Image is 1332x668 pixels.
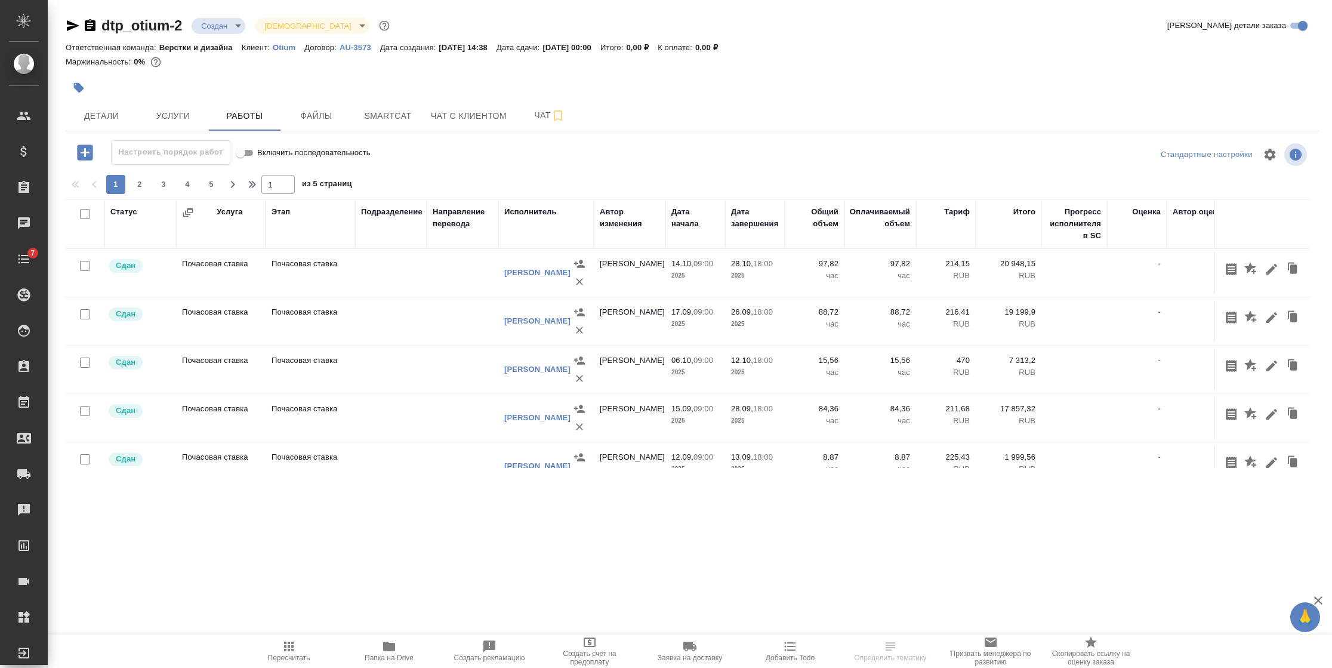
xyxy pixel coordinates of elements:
[922,463,970,475] p: RUB
[850,451,910,463] p: 8,87
[1241,355,1262,377] button: Добавить оценку
[671,259,693,268] p: 14.10,
[753,259,773,268] p: 18:00
[731,206,779,230] div: Дата завершения
[671,206,719,230] div: Дата начала
[257,147,371,159] span: Включить последовательность
[1262,258,1282,281] button: Редактировать
[731,356,753,365] p: 12.10,
[504,413,571,422] a: [PERSON_NAME]
[73,109,130,124] span: Детали
[361,206,423,218] div: Подразделение
[202,175,221,194] button: 5
[273,42,304,52] a: Оtium
[600,206,659,230] div: Автор изменения
[594,397,665,439] td: [PERSON_NAME]
[982,403,1035,415] p: 17 857,32
[504,206,557,218] div: Исполнитель
[922,318,970,330] p: RUB
[1167,20,1286,32] span: [PERSON_NAME] детали заказа
[982,306,1035,318] p: 19 199,9
[850,367,910,378] p: час
[850,270,910,282] p: час
[1282,403,1305,426] button: Клонировать
[922,270,970,282] p: RUB
[116,356,135,368] p: Сдан
[850,206,910,230] div: Оплачиваемый объем
[571,418,588,436] button: Удалить
[359,109,417,124] span: Smartcat
[1158,307,1161,316] a: -
[431,109,507,124] span: Чат с клиентом
[982,463,1035,475] p: RUB
[182,207,194,218] button: Сгруппировать
[571,303,588,321] button: Назначить
[176,445,266,487] td: Почасовая ставка
[671,367,719,378] p: 2025
[850,258,910,270] p: 97,82
[107,306,170,322] div: Менеджер проверил работу исполнителя, передает ее на следующий этап
[116,405,135,417] p: Сдан
[922,451,970,463] p: 225,43
[1282,306,1305,329] button: Клонировать
[176,349,266,390] td: Почасовая ставка
[571,255,588,273] button: Назначить
[1290,602,1320,632] button: 🙏
[304,43,340,52] p: Договор:
[504,316,571,325] a: [PERSON_NAME]
[107,403,170,419] div: Менеджер проверил работу исполнителя, передает ее на следующий этап
[1221,451,1241,474] button: Скопировать мини-бриф
[731,367,779,378] p: 2025
[695,43,727,52] p: 0,00 ₽
[272,206,290,218] div: Этап
[1305,258,1325,281] button: Удалить
[107,258,170,274] div: Менеджер проверил работу исполнителя, передает ее на следующий этап
[1221,403,1241,426] button: Скопировать мини-бриф
[791,318,838,330] p: час
[626,43,658,52] p: 0,00 ₽
[571,370,588,387] button: Удалить
[753,404,773,413] p: 18:00
[922,415,970,427] p: RUB
[1013,206,1035,218] div: Итого
[791,258,838,270] p: 97,82
[1262,451,1282,474] button: Редактировать
[693,452,713,461] p: 09:00
[1305,355,1325,377] button: Удалить
[1173,206,1226,218] div: Автор оценки
[731,270,779,282] p: 2025
[791,306,838,318] p: 88,72
[850,415,910,427] p: час
[134,57,148,66] p: 0%
[504,365,571,374] a: [PERSON_NAME]
[571,273,588,291] button: Удалить
[242,43,273,52] p: Клиент:
[982,451,1035,463] p: 1 999,56
[23,247,42,259] span: 7
[439,43,497,52] p: [DATE] 14:38
[1241,403,1262,426] button: Добавить оценку
[116,453,135,465] p: Сдан
[110,206,137,218] div: Статус
[1158,259,1161,268] a: -
[944,206,970,218] div: Тариф
[850,463,910,475] p: час
[693,404,713,413] p: 09:00
[272,306,349,318] p: Почасовая ставка
[1262,306,1282,329] button: Редактировать
[693,356,713,365] p: 09:00
[66,43,159,52] p: Ответственная команда:
[66,75,92,101] button: Добавить тэг
[571,448,588,466] button: Назначить
[753,307,773,316] p: 18:00
[1241,258,1262,281] button: Добавить оценку
[594,349,665,390] td: [PERSON_NAME]
[671,356,693,365] p: 06.10,
[791,206,838,230] div: Общий объем
[255,18,369,34] div: Создан
[497,43,542,52] p: Дата сдачи:
[542,43,600,52] p: [DATE] 00:00
[178,178,197,190] span: 4
[791,367,838,378] p: час
[731,415,779,427] p: 2025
